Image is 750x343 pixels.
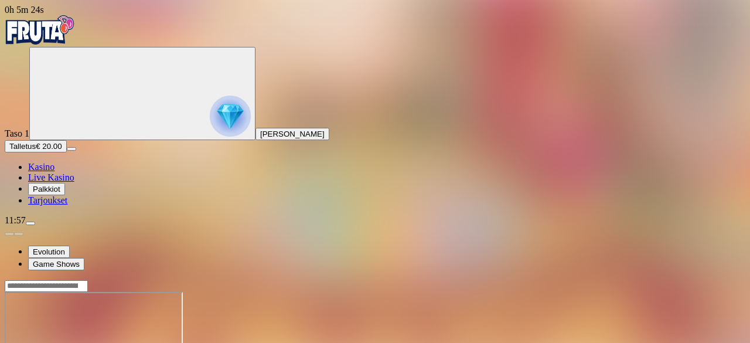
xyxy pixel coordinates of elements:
[210,96,251,137] img: reward progress
[29,47,255,140] button: reward progress
[26,222,35,225] button: menu
[33,247,65,256] span: Evolution
[67,147,76,151] button: menu
[5,215,26,225] span: 11:57
[5,128,29,138] span: Taso 1
[36,142,62,151] span: € 20.00
[33,260,80,269] span: Game Shows
[5,5,44,15] span: user session time
[33,185,60,193] span: Palkkiot
[260,130,325,138] span: [PERSON_NAME]
[28,246,70,258] button: Evolution
[5,140,67,152] button: Talletusplus icon€ 20.00
[5,15,745,206] nav: Primary
[28,195,67,205] a: Tarjoukset
[5,36,75,46] a: Fruta
[28,183,65,195] button: Palkkiot
[5,232,14,236] button: prev slide
[9,142,36,151] span: Talletus
[28,172,74,182] a: Live Kasino
[14,232,23,236] button: next slide
[5,162,745,206] nav: Main menu
[5,280,88,292] input: Search
[5,15,75,45] img: Fruta
[28,258,84,270] button: Game Shows
[255,128,329,140] button: [PERSON_NAME]
[28,162,54,172] a: Kasino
